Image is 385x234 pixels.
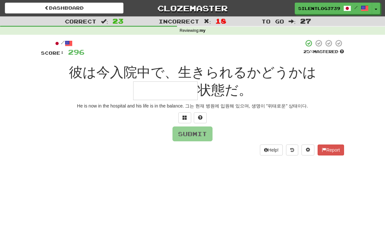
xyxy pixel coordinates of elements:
button: Submit [173,126,212,141]
button: Single letter hint - you only get 1 per sentence and score half the points! alt+h [194,112,207,123]
span: : [289,19,296,24]
span: 27 [300,17,311,25]
div: He is now in the hospital and his life is in the balance. 그는 현재 병원에 입원해 있으며, 생명이 "위태로운" 상태이다. [41,103,344,109]
span: SilentLog3739 [298,5,340,11]
span: : [101,19,108,24]
span: 296 [68,48,84,56]
button: Round history (alt+y) [286,145,298,155]
div: Mastered [303,49,344,55]
a: SilentLog3739 / [295,3,372,14]
a: Dashboard [5,3,123,14]
span: / [354,5,358,10]
a: Clozemaster [133,3,252,14]
span: 23 [113,17,123,25]
span: Incorrect [159,18,199,24]
button: Help! [260,145,283,155]
button: Switch sentence to multiple choice alt+p [178,112,191,123]
span: : [204,19,211,24]
span: Score: [41,50,64,56]
span: To go [262,18,284,24]
span: 18 [215,17,226,25]
span: 状態だ。 [198,82,252,98]
span: Correct [65,18,96,24]
span: 彼は今入院中で、生きられるかどうかは [69,65,316,80]
div: / [41,39,84,47]
button: Report [318,145,344,155]
span: 25 % [303,49,313,54]
strong: my [200,28,205,33]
